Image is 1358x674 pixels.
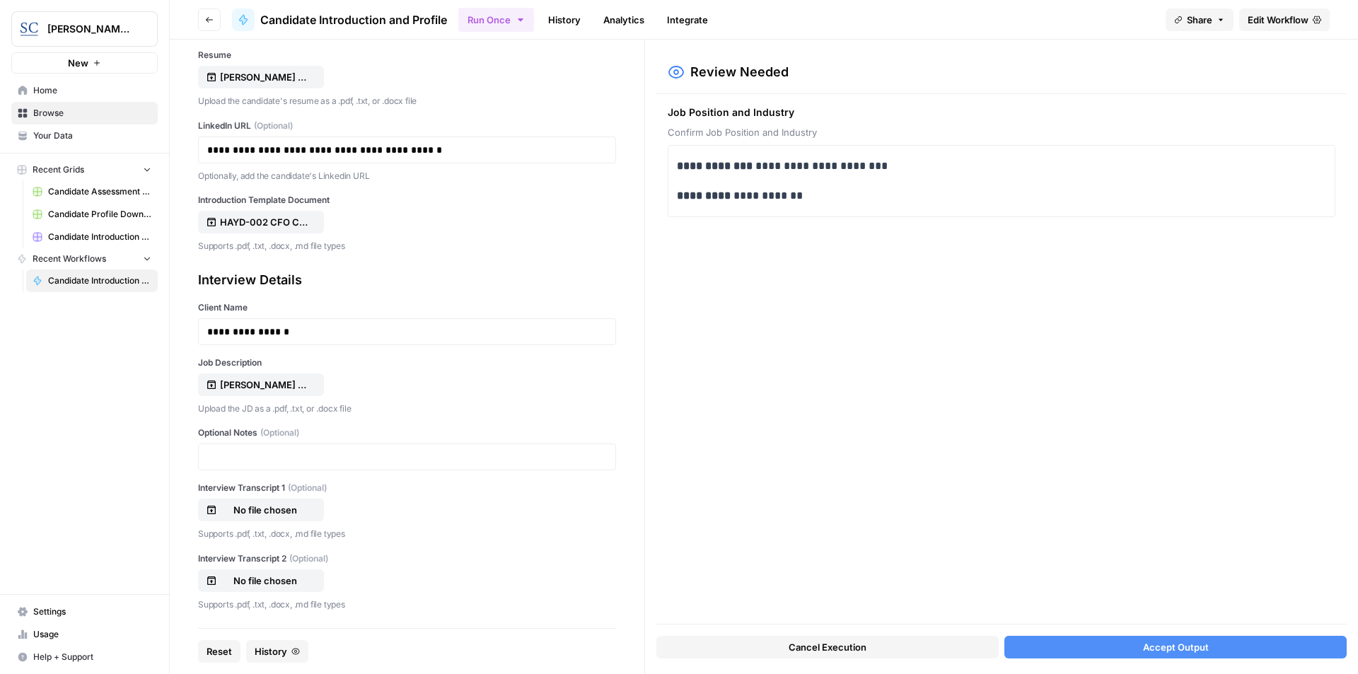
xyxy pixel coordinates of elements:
label: Introduction Template Document [198,194,616,207]
button: Accept Output [1004,636,1347,658]
button: Reset [198,640,240,663]
span: Usage [33,628,151,641]
span: (Optional) [288,482,327,494]
span: Accept Output [1143,640,1209,654]
button: Help + Support [11,646,158,668]
p: HAYD-002 CFO Candidate Introduction Template.docx [220,215,311,229]
span: Home [33,84,151,97]
img: Stanton Chase Nashville Logo [16,16,42,42]
a: Analytics [595,8,653,31]
a: Candidate Assessment Download Sheet [26,180,158,203]
p: Supports .pdf, .txt, .docx, .md file types [198,598,616,612]
span: New [68,56,88,70]
label: Resume [198,49,616,62]
a: Browse [11,102,158,124]
button: Cancel Execution [656,636,999,658]
span: Candidate Assessment Download Sheet [48,185,151,198]
a: Usage [11,623,158,646]
p: Supports .pdf, .txt, .docx, .md file types [198,239,616,253]
button: Recent Workflows [11,248,158,269]
a: Candidate Profile Download Sheet [26,203,158,226]
p: Supports .pdf, .txt, .docx, .md file types [198,527,616,541]
span: Candidate Profile Download Sheet [48,208,151,221]
a: History [540,8,589,31]
button: Recent Grids [11,159,158,180]
button: HAYD-002 CFO Candidate Introduction Template.docx [198,211,324,233]
span: Candidate Introduction and Profile [260,11,447,28]
span: Settings [33,605,151,618]
label: Job Description [198,356,616,369]
h2: Review Needed [690,62,789,82]
a: Integrate [658,8,716,31]
span: Confirm Job Position and Industry [668,125,1335,139]
span: (Optional) [254,120,293,132]
p: [PERSON_NAME] CFO Recruitment Profile.pdf [220,378,311,392]
p: No file chosen [220,503,311,517]
button: No file chosen [198,499,324,521]
span: Recent Grids [33,163,84,176]
label: LinkedIn URL [198,120,616,132]
span: Share [1187,13,1212,27]
span: Browse [33,107,151,120]
span: (Optional) [260,426,299,439]
span: Your Data [33,129,151,142]
a: Your Data [11,124,158,147]
a: Candidate Introduction and Profile [26,269,158,292]
p: Upload the candidate's resume as a .pdf, .txt, or .docx file [198,94,616,108]
div: Interview Details [198,270,616,290]
label: Client Name [198,301,616,314]
button: Workspace: Stanton Chase Nashville [11,11,158,47]
button: [PERSON_NAME] CFO Recruitment Profile.pdf [198,373,324,396]
label: Interview Transcript 2 [198,552,616,565]
p: [PERSON_NAME] Resume.pdf [220,70,311,84]
button: History [246,640,308,663]
button: New [11,52,158,74]
button: [PERSON_NAME] Resume.pdf [198,66,324,88]
p: Upload the JD as a .pdf, .txt, or .docx file [198,402,616,416]
button: Share [1166,8,1234,31]
span: Reset [207,644,232,658]
span: Help + Support [33,651,151,663]
span: (Optional) [289,552,328,565]
span: Edit Workflow [1248,13,1308,27]
span: Job Position and Industry [668,105,1335,120]
label: Interview Transcript 1 [198,482,616,494]
span: Candidate Introduction Download Sheet [48,231,151,243]
span: Cancel Execution [789,640,866,654]
a: Settings [11,600,158,623]
a: Candidate Introduction Download Sheet [26,226,158,248]
a: Candidate Introduction and Profile [232,8,447,31]
span: Recent Workflows [33,252,106,265]
button: No file chosen [198,569,324,592]
p: Optionally, add the candidate's Linkedin URL [198,169,616,183]
p: No file chosen [220,574,311,588]
span: Candidate Introduction and Profile [48,274,151,287]
label: Optional Notes [198,426,616,439]
a: Home [11,79,158,102]
a: Edit Workflow [1239,8,1330,31]
span: History [255,644,287,658]
span: [PERSON_NAME] [GEOGRAPHIC_DATA] [47,22,133,36]
button: Run Once [458,8,534,32]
